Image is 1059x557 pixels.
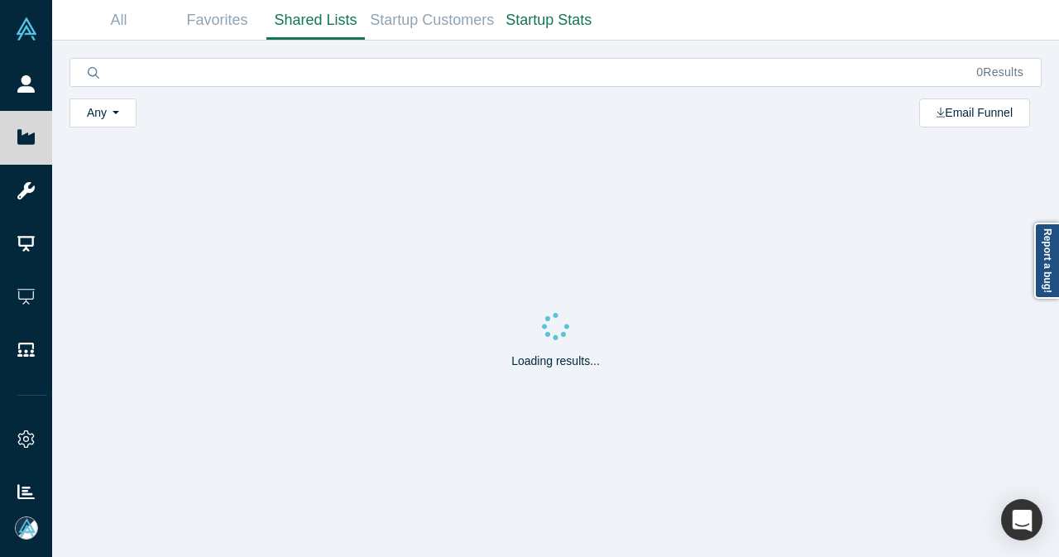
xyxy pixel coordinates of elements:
a: All [69,1,168,40]
img: Mia Scott's Account [15,516,38,540]
a: Startup Customers [365,1,500,40]
button: Email Funnel [919,98,1030,127]
a: Report a bug! [1034,223,1059,299]
span: Results [976,65,1023,79]
span: 0 [976,65,983,79]
a: Shared Lists [266,1,365,40]
img: Alchemist Vault Logo [15,17,38,41]
button: Any [69,98,137,127]
a: Favorites [168,1,266,40]
a: Startup Stats [500,1,598,40]
p: Loading results... [511,353,600,370]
